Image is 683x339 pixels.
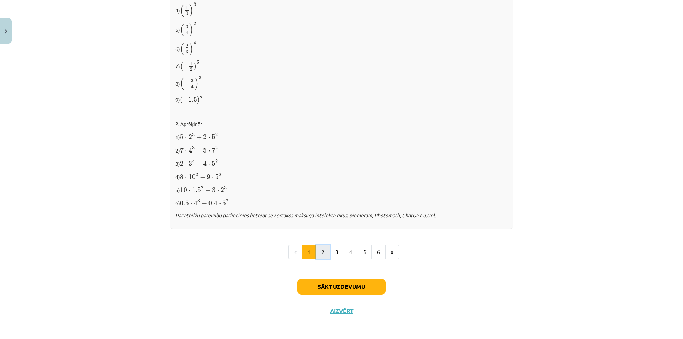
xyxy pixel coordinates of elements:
[203,161,207,166] span: 4
[371,245,386,259] button: 6
[186,6,188,10] span: 1
[191,85,194,89] span: 4
[208,137,210,139] span: ⋅
[180,62,183,71] span: (
[208,164,210,166] span: ⋅
[185,164,187,166] span: ⋅
[175,159,508,168] p: 3)
[175,22,508,37] p: 5)
[222,201,226,206] span: 5
[5,29,7,34] img: icon-close-lesson-0947bae3869378f0d4975bcd49f059093ad1ed9edebbc8119c70593378902aed.svg
[344,245,358,259] button: 4
[170,245,513,259] nav: Page navigation example
[189,134,192,139] span: 2
[197,96,200,104] span: )
[191,79,194,83] span: 3
[224,186,227,190] span: 3
[194,22,196,26] span: 2
[180,161,184,166] span: 2
[212,148,215,153] span: 7
[203,148,207,153] span: 5
[175,212,436,218] i: Par atbilžu pareizību pārliecinies lietojot sev ērtākos mākslīgā intelekta rīkus, piemēram, Photo...
[184,81,190,86] span: −
[205,188,211,193] span: −
[189,23,194,36] span: )
[180,4,184,17] span: (
[186,31,188,35] span: 4
[196,173,198,176] span: 2
[189,43,194,55] span: )
[197,199,200,203] span: 3
[180,77,184,90] span: (
[197,60,199,64] span: 6
[175,76,508,91] p: 8)
[316,245,330,259] button: 2
[200,96,202,100] span: 2
[194,3,196,6] span: 3
[185,137,187,139] span: ⋅
[175,172,508,181] p: 4)
[194,200,197,206] span: 4
[175,198,508,207] p: 6)
[215,160,218,163] span: 2
[190,203,192,205] span: ⋅
[186,50,188,54] span: 3
[188,97,197,102] span: 1.5
[175,132,508,141] p: 1)
[183,64,189,69] span: −
[180,148,184,153] span: 7
[189,4,194,17] span: )
[186,25,188,28] span: 3
[185,177,187,179] span: ⋅
[192,187,201,192] span: 1.5
[302,245,316,259] button: 1
[219,203,221,205] span: ⋅
[212,134,215,139] span: 5
[219,173,221,176] span: 2
[212,161,215,166] span: 5
[175,60,508,71] p: 7)
[180,187,187,192] span: 10
[226,199,228,203] span: 2
[385,245,399,259] button: »
[212,187,216,192] span: 3
[185,150,187,153] span: ⋅
[180,23,184,36] span: (
[180,134,184,139] span: 5
[190,68,192,71] span: 2
[186,12,188,15] span: 3
[208,200,217,206] span: 0.4
[190,62,192,65] span: 1
[183,97,188,102] span: −
[358,245,372,259] button: 5
[208,150,210,153] span: ⋅
[194,62,197,71] span: )
[201,186,203,190] span: 2
[215,146,218,150] span: 2
[189,190,190,192] span: ⋅
[212,177,214,179] span: ⋅
[175,95,508,104] p: 9)
[196,135,202,140] span: +
[175,2,508,17] p: 4)
[217,190,219,192] span: ⋅
[328,307,355,314] button: Aizvērt
[196,161,202,166] span: −
[175,41,508,56] p: 6)
[330,245,344,259] button: 3
[180,43,184,55] span: (
[203,134,207,139] span: 2
[215,174,219,179] span: 5
[199,76,201,80] span: 3
[175,145,508,154] p: 2)
[221,187,224,192] span: 2
[186,44,188,48] span: 2
[189,148,192,153] span: 4
[180,96,183,104] span: (
[189,174,196,179] span: 10
[195,77,199,90] span: )
[196,148,202,153] span: −
[180,174,184,179] span: 8
[192,133,195,137] span: 3
[192,146,195,150] span: 3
